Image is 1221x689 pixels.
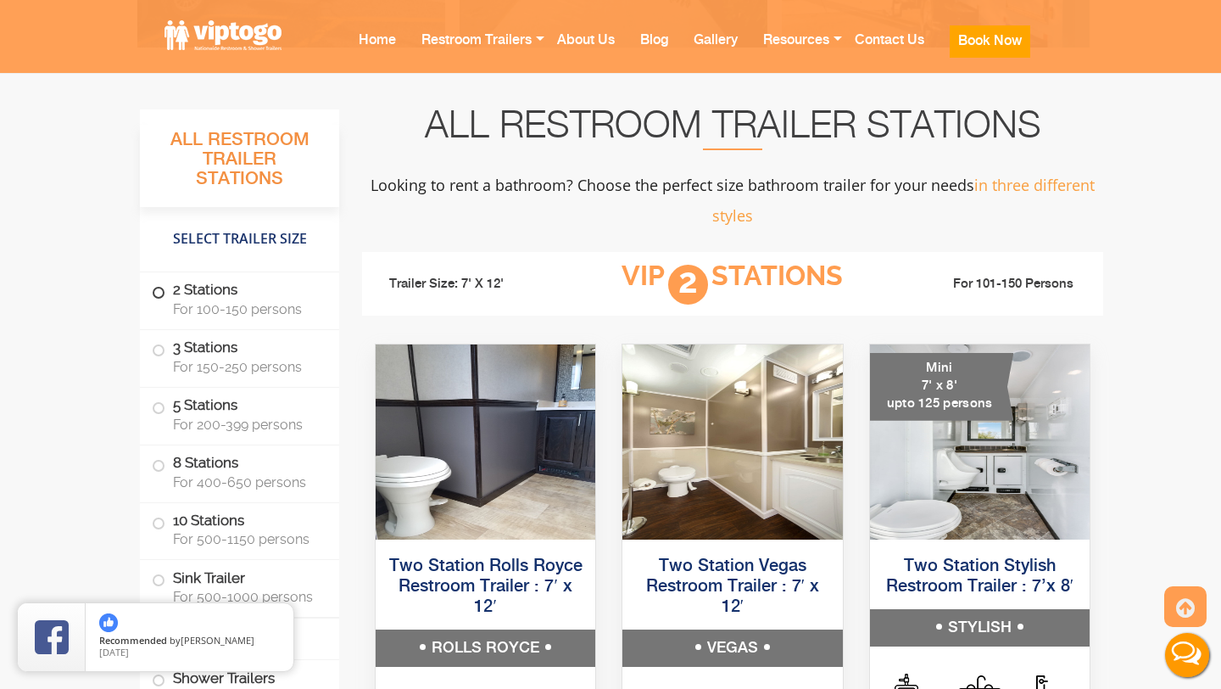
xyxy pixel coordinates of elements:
h5: ROLLS ROYCE [376,630,595,667]
span: Recommended [99,634,167,647]
button: Live Chat [1153,621,1221,689]
span: For 100-150 persons [173,301,319,317]
span: For 500-1150 persons [173,531,319,547]
span: [DATE] [99,646,129,658]
div: Mini 7' x 8' upto 125 persons [870,353,1014,421]
span: For 400-650 persons [173,474,319,490]
a: Restroom Trailers [409,18,544,85]
li: For 101-150 Persons [910,276,1091,294]
a: Two Station Rolls Royce Restroom Trailer : 7′ x 12′ [389,557,583,616]
label: 5 Stations [152,388,327,440]
img: Side view of two station restroom trailer with separate doors for males and females [376,344,595,540]
a: Resources [750,18,842,85]
span: For 150-250 persons [173,359,319,375]
button: Book Now [950,25,1030,58]
span: For 500-1000 persons [173,589,319,605]
span: 2 [668,265,708,305]
span: [PERSON_NAME] [181,634,254,647]
span: For 200-399 persons [173,417,319,433]
h3: VIP Stations [555,261,910,308]
img: thumbs up icon [99,613,118,632]
a: Book Now [937,18,1043,94]
img: Side view of two station restroom trailer with separate doors for males and females [622,344,842,540]
li: Trailer Size: 7' X 12' [374,260,555,309]
a: Two Station Stylish Restroom Trailer : 7’x 8′ [886,557,1073,596]
label: 3 Stations [152,330,327,383]
h4: Select Trailer Size [140,215,339,264]
label: Sink Trailer [152,560,327,613]
a: Contact Us [842,18,937,85]
a: Two Station Vegas Restroom Trailer : 7′ x 12′ [646,557,819,616]
a: About Us [544,18,627,85]
label: 10 Stations [152,503,327,556]
a: Gallery [681,18,750,85]
label: 2 Stations [152,272,327,325]
a: Blog [627,18,681,85]
img: Review Rating [35,620,69,654]
h5: VEGAS [622,630,842,667]
h3: All Restroom Trailer Stations [140,125,339,207]
a: Home [346,18,409,85]
h5: STYLISH [870,609,1090,647]
p: Looking to rent a bathroom? Choose the perfect size bathroom trailer for your needs [362,170,1103,231]
img: A mini restroom trailer with two separate stations and separate doors for males and females [870,344,1090,540]
label: 8 Stations [152,445,327,498]
h2: All Restroom Trailer Stations [362,109,1103,150]
span: by [99,636,280,647]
